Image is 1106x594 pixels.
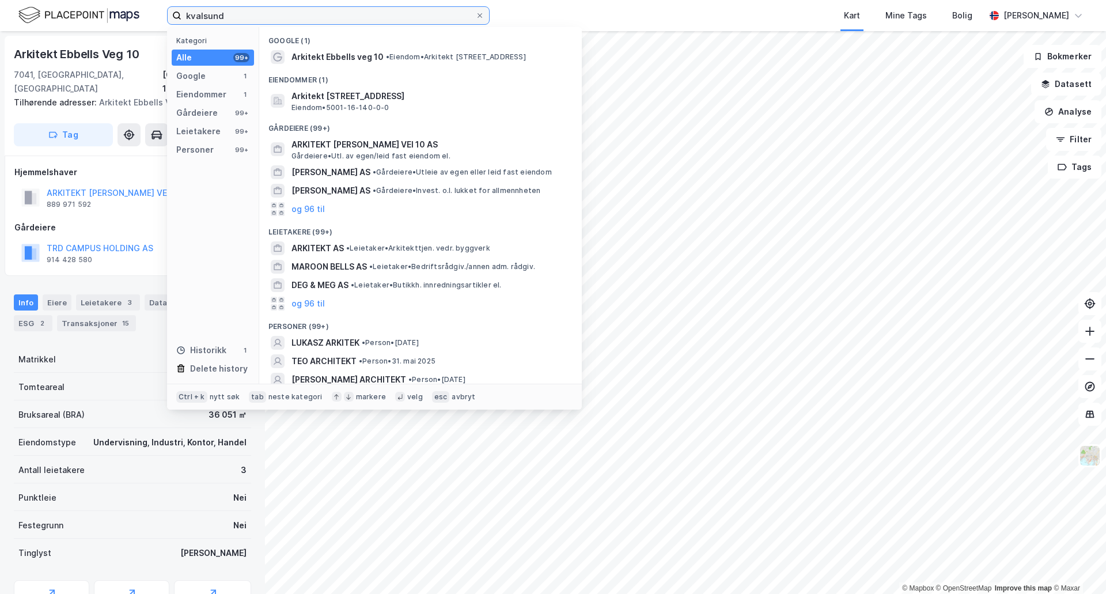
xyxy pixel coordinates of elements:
[233,127,249,136] div: 99+
[408,375,465,384] span: Person • [DATE]
[176,143,214,157] div: Personer
[452,392,475,402] div: avbryt
[14,45,141,63] div: Arkitekt Ebbells Veg 10
[47,200,91,209] div: 889 971 592
[291,297,325,311] button: og 96 til
[18,436,76,449] div: Eiendomstype
[952,9,972,22] div: Bolig
[291,89,568,103] span: Arkitekt [STREET_ADDRESS]
[36,317,48,329] div: 2
[408,375,412,384] span: •
[176,51,192,65] div: Alle
[162,68,251,96] div: [GEOGRAPHIC_DATA], 16/140
[386,52,526,62] span: Eiendom • Arkitekt [STREET_ADDRESS]
[902,584,934,592] a: Mapbox
[43,294,71,311] div: Eiere
[240,71,249,81] div: 1
[1035,100,1101,123] button: Analyse
[241,463,247,477] div: 3
[369,262,535,271] span: Leietaker • Bedriftsrådgiv./annen adm. rådgiv.
[47,255,92,264] div: 914 428 580
[291,373,406,387] span: [PERSON_NAME] ARCHITEKT
[14,68,162,96] div: 7041, [GEOGRAPHIC_DATA], [GEOGRAPHIC_DATA]
[291,50,384,64] span: Arkitekt Ebbells veg 10
[291,103,389,112] span: Eiendom • 5001-16-140-0-0
[14,315,52,331] div: ESG
[18,408,85,422] div: Bruksareal (BRA)
[1048,539,1106,594] iframe: Chat Widget
[259,27,582,48] div: Google (1)
[885,9,927,22] div: Mine Tags
[373,168,552,177] span: Gårdeiere • Utleie av egen eller leid fast eiendom
[359,357,435,366] span: Person • 31. mai 2025
[291,278,349,292] span: DEG & MEG AS
[1048,156,1101,179] button: Tags
[259,313,582,334] div: Personer (99+)
[181,7,475,24] input: Søk på adresse, matrikkel, gårdeiere, leietakere eller personer
[259,218,582,239] div: Leietakere (99+)
[268,392,323,402] div: neste kategori
[291,152,450,161] span: Gårdeiere • Utl. av egen/leid fast eiendom el.
[14,165,251,179] div: Hjemmelshaver
[351,281,354,289] span: •
[291,202,325,216] button: og 96 til
[356,392,386,402] div: markere
[1024,45,1101,68] button: Bokmerker
[369,262,373,271] span: •
[1031,73,1101,96] button: Datasett
[359,357,362,365] span: •
[14,97,99,107] span: Tilhørende adresser:
[362,338,419,347] span: Person • [DATE]
[18,519,63,532] div: Festegrunn
[176,69,206,83] div: Google
[373,186,376,195] span: •
[1048,539,1106,594] div: Kontrollprogram for chat
[209,408,247,422] div: 36 051 ㎡
[180,546,247,560] div: [PERSON_NAME]
[432,391,450,403] div: esc
[351,281,502,290] span: Leietaker • Butikkh. innredningsartikler el.
[176,36,254,45] div: Kategori
[176,88,226,101] div: Eiendommer
[936,584,992,592] a: OpenStreetMap
[233,53,249,62] div: 99+
[346,244,490,253] span: Leietaker • Arkitekttjen. vedr. byggverk
[1003,9,1069,22] div: [PERSON_NAME]
[14,123,113,146] button: Tag
[18,546,51,560] div: Tinglyst
[124,297,135,308] div: 3
[120,317,131,329] div: 15
[18,353,56,366] div: Matrikkel
[291,165,370,179] span: [PERSON_NAME] AS
[18,380,65,394] div: Tomteareal
[176,124,221,138] div: Leietakere
[291,336,359,350] span: LUKASZ ARKITEK
[407,392,423,402] div: velg
[386,52,389,61] span: •
[291,354,357,368] span: TEO ARCHITEKT
[14,294,38,311] div: Info
[291,241,344,255] span: ARKITEKT AS
[1046,128,1101,151] button: Filter
[259,66,582,87] div: Eiendommer (1)
[233,519,247,532] div: Nei
[844,9,860,22] div: Kart
[18,491,56,505] div: Punktleie
[18,463,85,477] div: Antall leietakere
[291,184,370,198] span: [PERSON_NAME] AS
[346,244,350,252] span: •
[145,294,202,311] div: Datasett
[240,90,249,99] div: 1
[14,221,251,234] div: Gårdeiere
[176,106,218,120] div: Gårdeiere
[240,346,249,355] div: 1
[176,391,207,403] div: Ctrl + k
[14,96,242,109] div: Arkitekt Ebbells Veg 16
[210,392,240,402] div: nytt søk
[291,260,367,274] span: MAROON BELLS AS
[373,186,540,195] span: Gårdeiere • Invest. o.l. lukket for allmennheten
[259,115,582,135] div: Gårdeiere (99+)
[1079,445,1101,467] img: Z
[18,5,139,25] img: logo.f888ab2527a4732fd821a326f86c7f29.svg
[373,168,376,176] span: •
